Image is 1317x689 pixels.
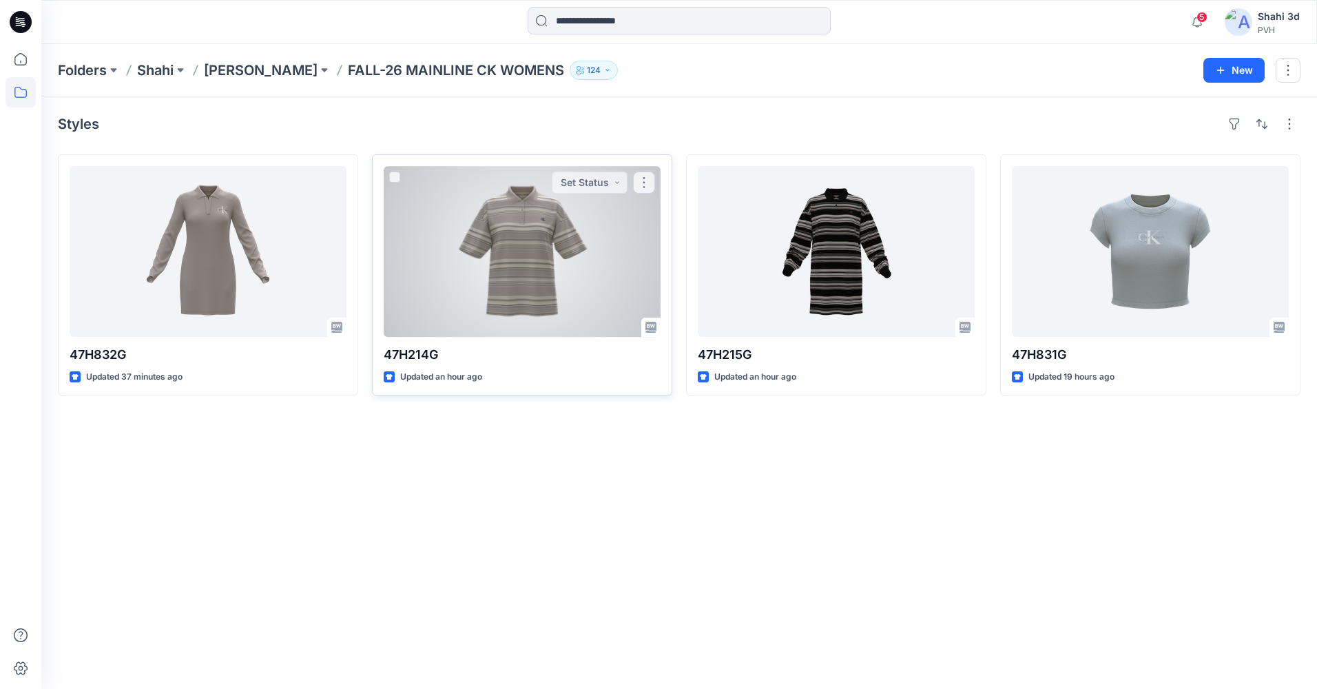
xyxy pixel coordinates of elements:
[70,166,346,337] a: 47H832G
[70,345,346,364] p: 47H832G
[1258,25,1300,35] div: PVH
[714,370,796,384] p: Updated an hour ago
[1012,166,1289,337] a: 47H831G
[1028,370,1114,384] p: Updated 19 hours ago
[58,116,99,132] h4: Styles
[698,166,975,337] a: 47H215G
[587,63,601,78] p: 124
[348,61,564,80] p: FALL-26 MAINLINE CK WOMENS
[58,61,107,80] a: Folders
[1196,12,1207,23] span: 5
[1258,8,1300,25] div: Shahi 3d
[384,345,661,364] p: 47H214G
[204,61,318,80] a: [PERSON_NAME]
[1012,345,1289,364] p: 47H831G
[137,61,174,80] a: Shahi
[1225,8,1252,36] img: avatar
[1203,58,1265,83] button: New
[400,370,482,384] p: Updated an hour ago
[384,166,661,337] a: 47H214G
[570,61,618,80] button: 124
[698,345,975,364] p: 47H215G
[86,370,183,384] p: Updated 37 minutes ago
